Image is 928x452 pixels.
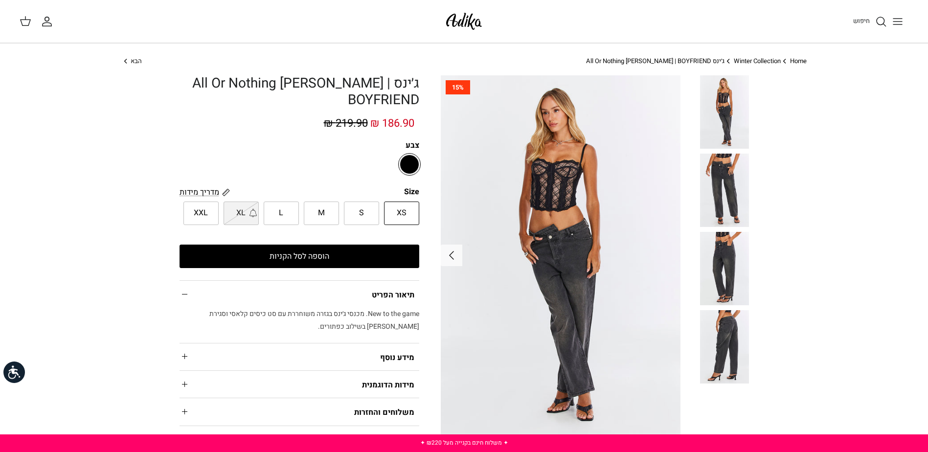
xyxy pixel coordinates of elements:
[586,56,724,66] a: ג׳ינס All Or Nothing [PERSON_NAME] | BOYFRIEND
[194,207,208,220] span: XXL
[180,281,419,308] summary: תיאור הפריט
[359,207,364,220] span: S
[370,115,414,131] span: 186.90 ₪
[853,16,887,27] a: חיפוש
[441,245,462,266] button: Next
[887,11,908,32] button: Toggle menu
[404,186,419,197] legend: Size
[443,10,485,33] img: Adika IL
[180,186,219,198] span: מדריך מידות
[180,371,419,398] summary: מידות הדוגמנית
[734,56,781,66] a: Winter Collection
[180,343,419,370] summary: מידע נוסף
[790,56,807,66] a: Home
[131,56,142,66] span: הבא
[236,207,246,220] span: XL
[420,438,508,447] a: ✦ משלוח חינם בקנייה מעל ₪220 ✦
[180,245,419,268] button: הוספה לסל הקניות
[180,140,419,151] label: צבע
[41,16,57,27] a: החשבון שלי
[324,115,368,131] span: 219.90 ₪
[180,75,419,108] h1: ג׳ינס All Or Nothing [PERSON_NAME] | BOYFRIEND
[397,207,407,220] span: XS
[279,207,283,220] span: L
[180,398,419,425] summary: משלוחים והחזרות
[318,207,325,220] span: M
[853,16,870,25] span: חיפוש
[122,57,142,66] a: הבא
[122,57,807,66] nav: Breadcrumbs
[180,186,230,198] a: מדריך מידות
[209,309,419,332] span: New to the game. מכנסי ג׳ינס בגזרה משוחררת עם סט כיסים קלאסי וסגירת [PERSON_NAME] בשילוב כפתורים.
